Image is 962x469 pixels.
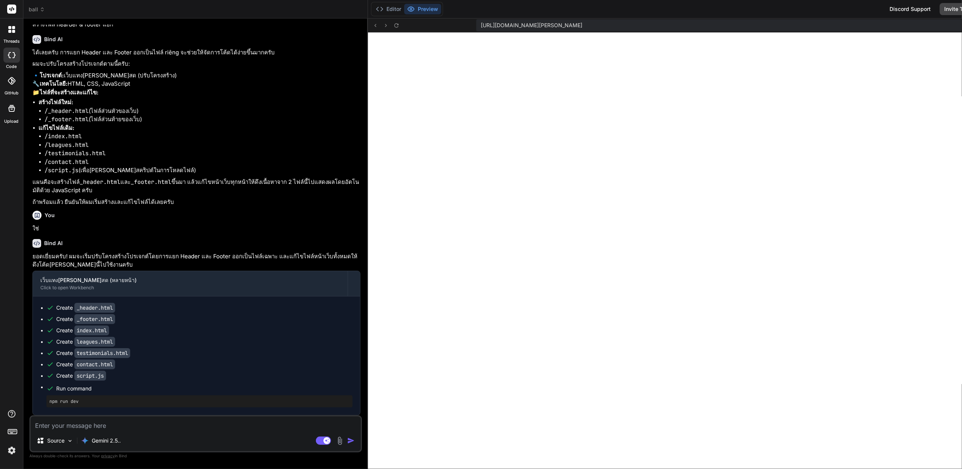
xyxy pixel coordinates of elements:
[33,271,348,296] button: เว็บแทง[PERSON_NAME]สด (หลายหน้า)Click to open Workbench
[80,178,120,186] code: _header.html
[74,303,115,313] code: _header.html
[45,166,360,175] li: (เพื่อ[PERSON_NAME]สคริปต์ในการโหลดไฟล์)
[56,304,115,312] div: Create
[32,20,360,29] p: สร้างไฟล์ hearder & footer แยก
[45,133,82,140] code: /index.html
[40,89,99,96] strong: ไฟล์ที่จะสร้างและแก้ไข:
[45,107,360,116] li: (ไฟล์ส่วนหัวของเว็บ)
[49,398,349,404] pre: npm run dev
[347,437,355,444] img: icon
[32,71,360,97] p: 🔹 เว็บแทง[PERSON_NAME]สด (ปรับโครงสร้าง) 🔧 HTML, CSS, JavaScript 📁
[45,116,89,123] code: /_footer.html
[56,315,115,323] div: Create
[56,361,115,368] div: Create
[40,72,64,79] strong: โปรเจกต์:
[404,4,441,14] button: Preview
[74,314,115,324] code: _footer.html
[81,437,89,444] img: Gemini 2.5 Pro
[40,80,68,87] strong: เทคโนโลยี:
[56,338,115,346] div: Create
[92,437,121,444] p: Gemini 2.5..
[6,63,17,70] label: code
[45,167,78,174] code: /script.js
[56,349,130,357] div: Create
[45,141,89,149] code: /leagues.html
[38,124,74,131] strong: แก้ไขไฟล์เดิม:
[56,372,106,380] div: Create
[74,337,115,347] code: leagues.html
[481,22,582,29] span: [URL][DOMAIN_NAME][PERSON_NAME]
[336,437,344,445] img: attachment
[32,60,360,68] p: ผมจะปรับโครงสร้างโปรเจกต์ตามนี้ครับ:
[29,452,362,460] p: Always double-check its answers. Your in Bind
[131,178,171,186] code: _footer.html
[373,4,404,14] button: Editor
[74,359,115,369] code: contact.html
[56,385,352,392] span: Run command
[29,6,45,13] span: ball
[885,3,935,15] div: Discord Support
[74,348,130,358] code: testimonials.html
[40,285,340,291] div: Click to open Workbench
[74,326,109,335] code: index.html
[5,90,18,96] label: GitHub
[40,276,340,284] div: เว็บแทง[PERSON_NAME]สด (หลายหน้า)
[45,158,89,166] code: /contact.html
[101,454,115,458] span: privacy
[47,437,65,444] p: Source
[45,150,106,157] code: /testimonials.html
[32,252,360,269] p: ยอดเยี่ยมครับ! ผมจะเริ่มปรับโครงสร้างโปรเจกต์โดยการแยก Header และ Footer ออกเป็นไฟล์เฉพาะ และแก้ไ...
[45,211,55,219] h6: You
[32,48,360,57] p: ได้เลยครับ การแยก Header และ Footer ออกเป็นไฟล์ riêng จะช่วยให้จัดการโค้ดได้ง่ายขึ้นมากครับ
[74,371,106,381] code: script.js
[56,327,109,334] div: Create
[5,444,18,457] img: settings
[32,198,360,207] p: ถ้าพร้อมแล้ว ยืนยันให้ผมเริ่มสร้างและแก้ไขไฟล์ได้เลยครับ
[45,107,89,115] code: /_header.html
[44,35,63,43] h6: Bind AI
[44,239,63,247] h6: Bind AI
[38,99,73,106] strong: สร้างไฟล์ใหม่:
[3,38,20,45] label: threads
[45,115,360,124] li: (ไฟล์ส่วนท้ายของเว็บ)
[32,178,360,195] p: แผนคือจะสร้างไฟล์ และ ขึ้นมา แล้วแก้ไขหน้าเว็บทุกหน้าให้ดึงเนื้อหาจาก 2 ไฟล์นี้ไปแสดงผลโดยอัตโนมั...
[67,438,73,444] img: Pick Models
[5,118,19,125] label: Upload
[32,224,360,233] p: ใช่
